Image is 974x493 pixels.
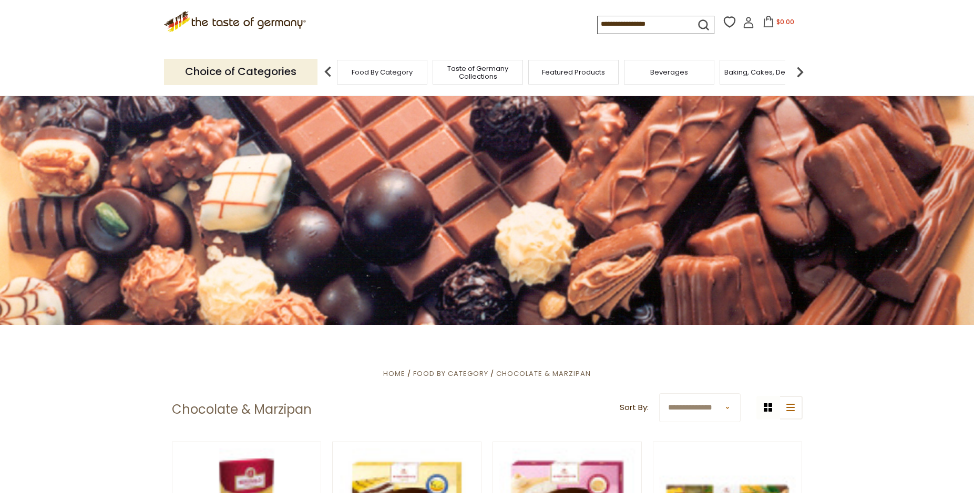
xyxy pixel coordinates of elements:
a: Featured Products [542,68,605,76]
a: Food By Category [413,369,488,379]
img: previous arrow [317,61,339,82]
h1: Chocolate & Marzipan [172,402,312,417]
a: Taste of Germany Collections [436,65,520,80]
p: Choice of Categories [164,59,317,85]
label: Sort By: [620,401,649,414]
a: Chocolate & Marzipan [496,369,591,379]
a: Beverages [650,68,688,76]
button: $0.00 [756,16,801,32]
a: Food By Category [352,68,413,76]
a: Home [383,369,405,379]
img: next arrow [790,61,811,82]
span: $0.00 [776,17,794,26]
a: Baking, Cakes, Desserts [724,68,806,76]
